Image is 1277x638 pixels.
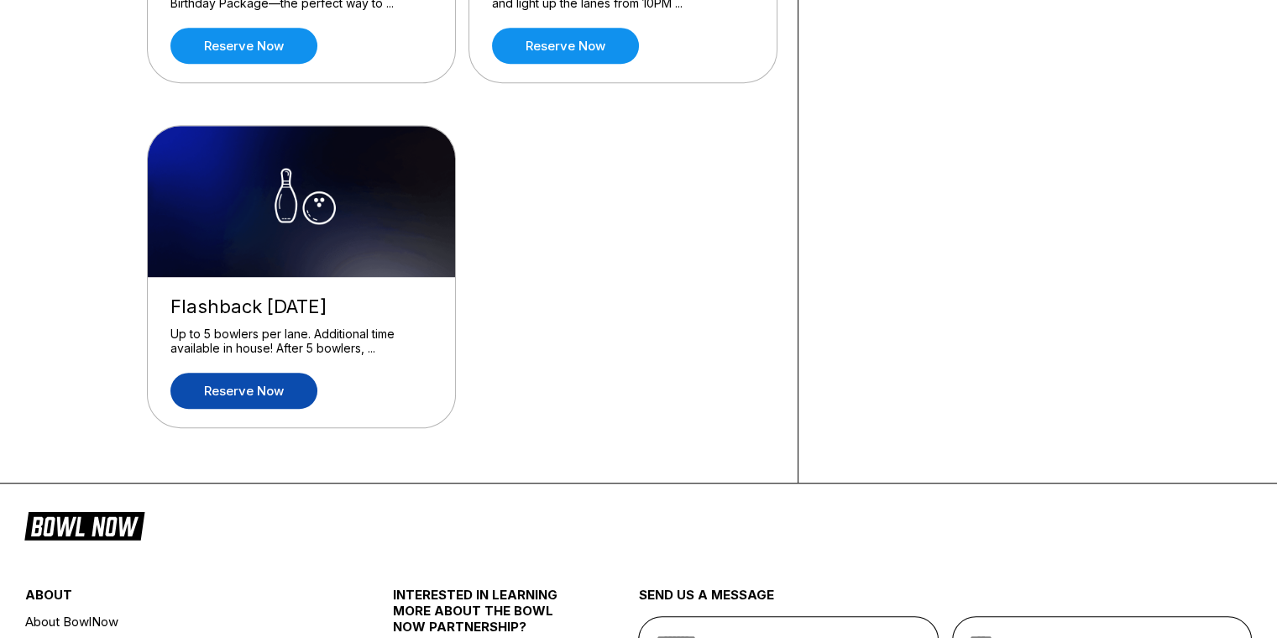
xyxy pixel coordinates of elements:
div: Flashback [DATE] [170,295,432,318]
a: About BowlNow [25,611,332,632]
div: Up to 5 bowlers per lane. Additional time available in house! After 5 bowlers, ... [170,327,432,356]
div: send us a message [638,587,1252,616]
img: Flashback Friday [148,126,457,277]
a: Reserve now [492,28,639,64]
a: Reserve now [170,373,317,409]
a: Reserve now [170,28,317,64]
div: about [25,587,332,611]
